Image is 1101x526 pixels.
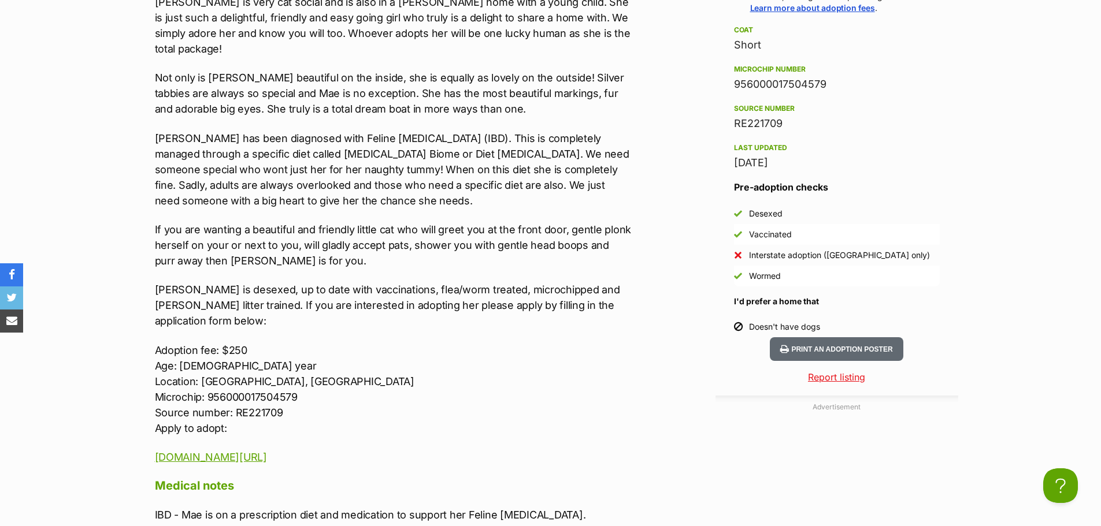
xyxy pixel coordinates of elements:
p: Not only is [PERSON_NAME] beautiful on the inside, she is equally as lovely on the outside! Silve... [155,70,632,117]
a: Report listing [716,370,958,384]
div: Interstate adoption ([GEOGRAPHIC_DATA] only) [749,249,930,261]
p: [PERSON_NAME] is desexed, up to date with vaccinations, flea/worm treated, microchipped and [PERS... [155,282,632,329]
div: Wormed [749,270,781,282]
div: Last updated [734,143,940,152]
img: Yes [734,272,742,280]
div: Doesn't have dogs [749,321,820,333]
a: [DOMAIN_NAME][URL] [155,451,267,463]
div: Desexed [749,208,783,219]
img: Yes [734,210,742,218]
h4: Medical notes [155,478,632,493]
div: Source number [734,104,940,113]
div: Short [734,37,940,53]
p: Adoption fee: $250 Age: [DEMOGRAPHIC_DATA] year Location: [GEOGRAPHIC_DATA], [GEOGRAPHIC_DATA] Mi... [155,342,632,436]
h3: Pre-adoption checks [734,180,940,194]
div: RE221709 [734,115,940,132]
p: IBD - Mae is on a prescription diet and medication to support her Feline [MEDICAL_DATA]. [155,507,632,523]
img: Yes [734,230,742,238]
iframe: Help Scout Beacon - Open [1043,468,1078,503]
div: Vaccinated [749,229,792,240]
div: [DATE] [734,155,940,171]
h4: I'd prefer a home that [734,296,940,307]
div: 956000017504579 [734,76,940,92]
p: If you are wanting a beautiful and friendly little cat who will greet you at the front door, gent... [155,222,632,268]
div: Coat [734,25,940,35]
div: Microchip number [734,65,940,74]
a: Learn more about adoption fees [750,3,875,13]
img: No [734,251,742,259]
button: Print an adoption poster [770,337,903,361]
p: [PERSON_NAME] has been diagnosed with Feline [MEDICAL_DATA] (IBD). This is completely managed thr... [155,130,632,208]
